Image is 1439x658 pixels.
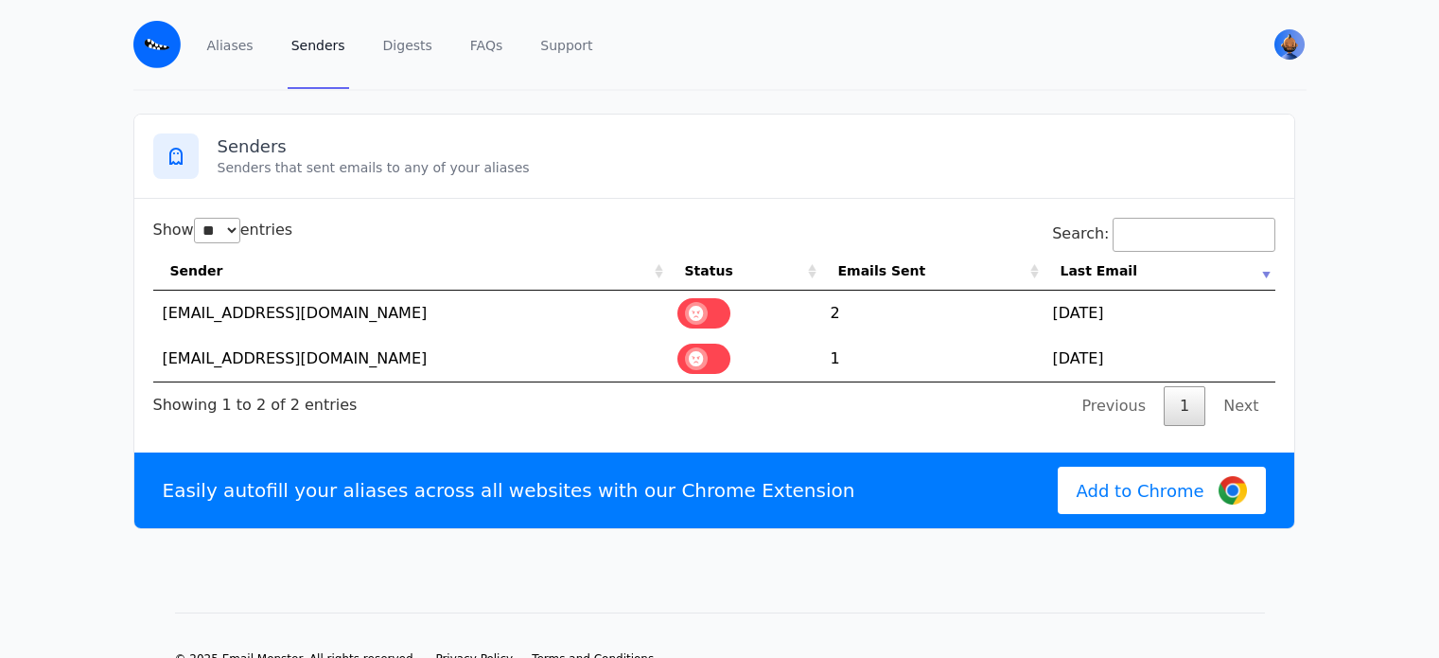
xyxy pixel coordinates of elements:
[1065,386,1162,426] a: Previous
[153,336,668,382] td: [EMAIL_ADDRESS][DOMAIN_NAME]
[153,382,358,417] div: Showing 1 to 2 of 2 entries
[821,252,1044,291] th: Emails Sent: activate to sort column ascending
[1044,252,1275,291] th: Last Email: activate to sort column ascending
[1113,218,1275,252] input: Search:
[218,135,1275,158] h3: Senders
[1044,291,1275,336] td: [DATE]
[821,336,1044,382] td: 1
[218,158,1275,177] p: Senders that sent emails to any of your aliases
[1077,478,1204,504] span: Add to Chrome
[163,477,855,504] p: Easily autofill your aliases across all websites with our Chrome Extension
[133,21,181,68] img: Email Monster
[153,252,668,291] th: Sender: activate to sort column ascending
[153,221,293,239] label: Show entries
[1274,29,1305,60] img: Bob's Avatar
[821,291,1044,336] td: 2
[194,218,240,243] select: Showentries
[1052,224,1274,242] label: Search:
[1164,386,1205,426] a: 1
[1207,386,1274,426] a: Next
[668,252,821,291] th: Status: activate to sort column ascending
[153,291,668,336] td: [EMAIL_ADDRESS][DOMAIN_NAME]
[1058,467,1266,514] a: Add to Chrome
[1272,27,1307,62] button: User menu
[1044,336,1275,382] td: [DATE]
[1219,476,1247,505] img: Google Chrome Logo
